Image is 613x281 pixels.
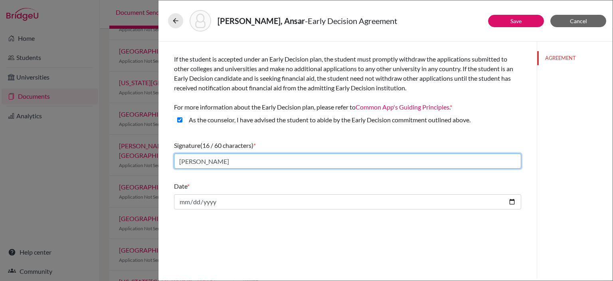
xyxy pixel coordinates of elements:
[218,16,305,26] strong: [PERSON_NAME], Ansar
[305,16,397,26] span: - Early Decision Agreement
[174,141,200,149] span: Signature
[356,103,449,111] a: Common App's Guiding Principles
[174,182,187,190] span: Date
[200,141,253,149] span: (16 / 60 characters)
[537,51,613,65] button: AGREEMENT
[174,55,513,111] span: If the student is accepted under an Early Decision plan, the student must promptly withdraw the a...
[189,115,471,125] label: As the counselor, I have advised the student to abide by the Early Decision commitment outlined a...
